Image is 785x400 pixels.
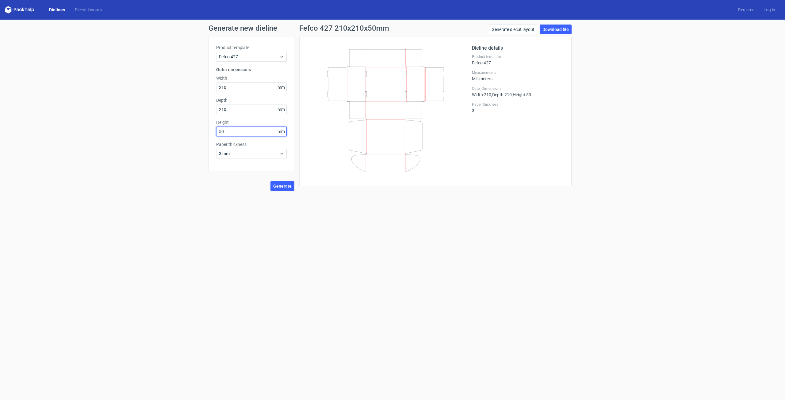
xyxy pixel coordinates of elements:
label: Paper thickness [472,102,564,107]
span: 3 mm [219,150,279,157]
a: Log in [759,7,780,13]
h1: Generate new dieline [209,25,576,32]
button: Generate [270,181,294,191]
label: Outer Dimensions [472,86,564,91]
a: Diecut layouts [70,7,107,13]
a: Register [733,7,759,13]
label: Depth [216,97,287,103]
h2: Dieline details [472,44,564,52]
span: mm [276,127,286,136]
label: Measurements [472,70,564,75]
span: Generate [273,184,292,188]
label: Product template [472,54,564,59]
label: Width [216,75,287,81]
a: Download file [540,25,572,34]
span: mm [276,83,286,92]
a: Generate diecut layout [489,25,537,34]
span: , Depth : 210 [491,92,512,97]
h3: Outer dimensions [216,67,287,73]
div: 3 [472,102,564,113]
span: , Height : 50 [512,92,531,97]
span: mm [276,105,286,114]
a: Dielines [44,7,70,13]
label: Product template [216,44,287,51]
div: Millimeters [472,70,564,81]
span: Width : 210 [472,92,491,97]
h1: Fefco 427 210x210x50mm [299,25,389,32]
label: Paper thickness [216,141,287,147]
div: Fefco 427 [472,54,564,65]
span: Fefco 427 [219,54,279,60]
label: Height [216,119,287,125]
